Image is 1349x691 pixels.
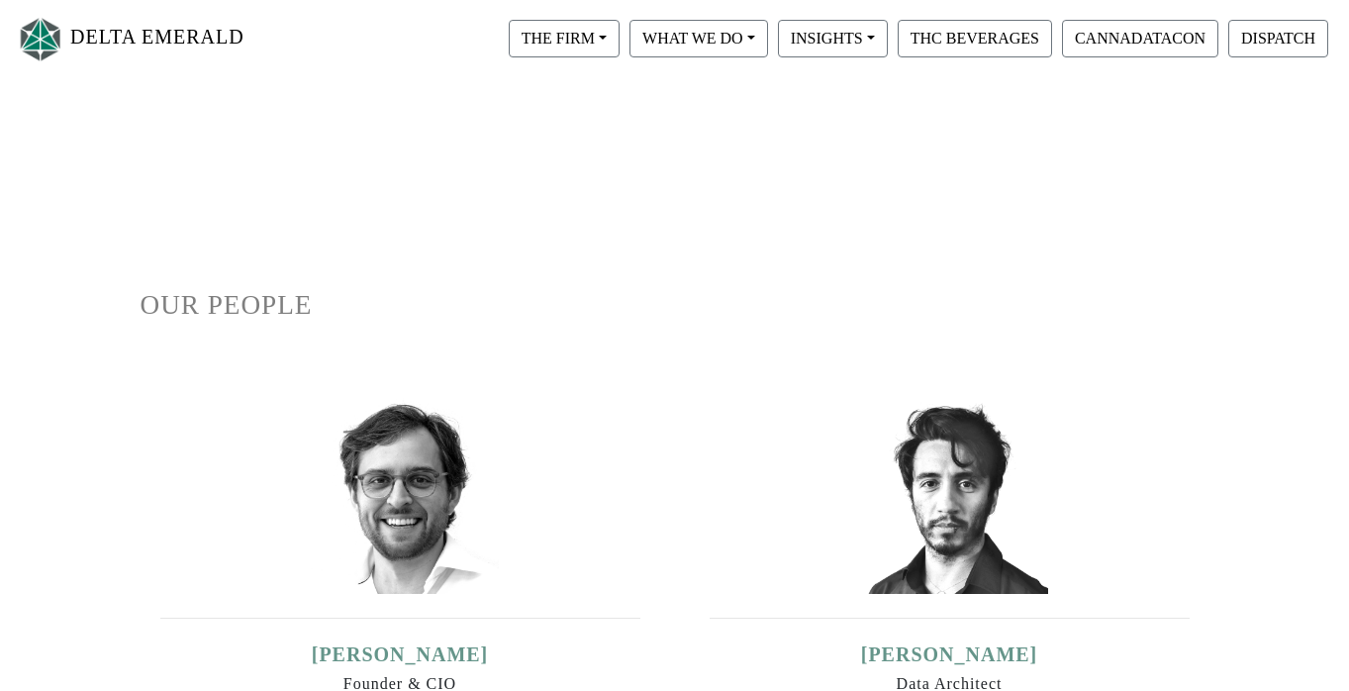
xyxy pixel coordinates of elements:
[16,8,244,70] a: DELTA EMERALD
[898,20,1052,57] button: THC BEVERAGES
[301,396,499,594] img: ian
[1228,20,1328,57] button: DISPATCH
[312,643,489,665] a: [PERSON_NAME]
[509,20,620,57] button: THE FIRM
[778,20,888,57] button: INSIGHTS
[629,20,768,57] button: WHAT WE DO
[1223,29,1333,46] a: DISPATCH
[1057,29,1223,46] a: CANNADATACON
[861,643,1038,665] a: [PERSON_NAME]
[16,13,65,65] img: Logo
[850,396,1048,594] img: david
[1062,20,1218,57] button: CANNADATACON
[893,29,1057,46] a: THC BEVERAGES
[141,289,1209,322] h1: OUR PEOPLE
